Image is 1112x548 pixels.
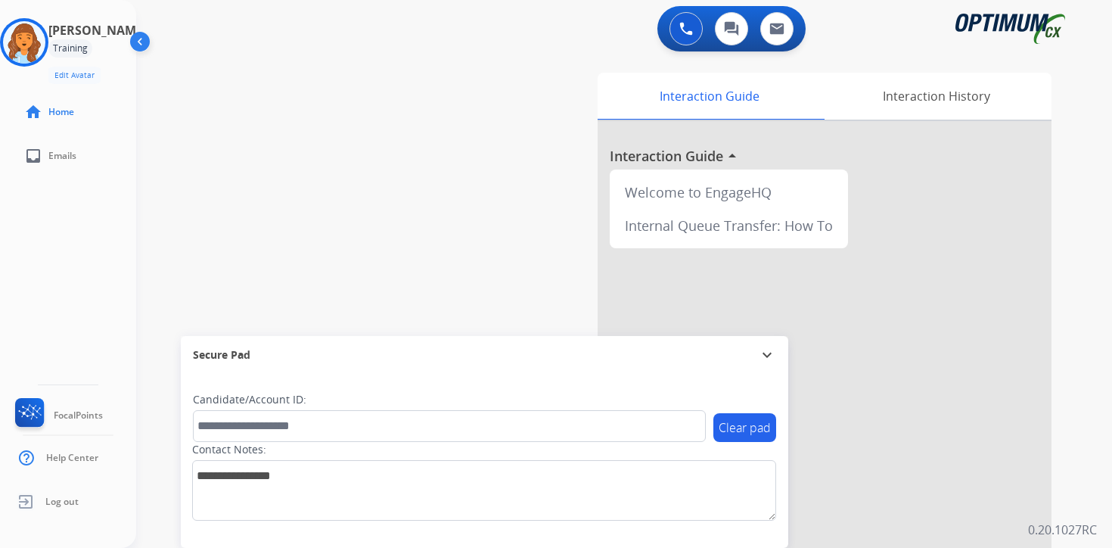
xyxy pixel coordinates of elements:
h3: [PERSON_NAME] [48,21,147,39]
button: Edit Avatar [48,67,101,84]
mat-icon: home [24,103,42,121]
label: Contact Notes: [192,442,266,457]
label: Candidate/Account ID: [193,392,306,407]
span: FocalPoints [54,409,103,422]
img: avatar [3,21,45,64]
p: 0.20.1027RC [1028,521,1097,539]
mat-icon: expand_more [758,346,776,364]
div: Welcome to EngageHQ [616,176,842,209]
span: Help Center [46,452,98,464]
span: Emails [48,150,76,162]
span: Secure Pad [193,347,250,363]
div: Training [48,39,92,58]
span: Home [48,106,74,118]
div: Internal Queue Transfer: How To [616,209,842,242]
div: Interaction Guide [598,73,821,120]
div: Interaction History [821,73,1051,120]
span: Log out [45,496,79,508]
button: Clear pad [713,413,776,442]
mat-icon: inbox [24,147,42,165]
a: FocalPoints [12,398,103,433]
